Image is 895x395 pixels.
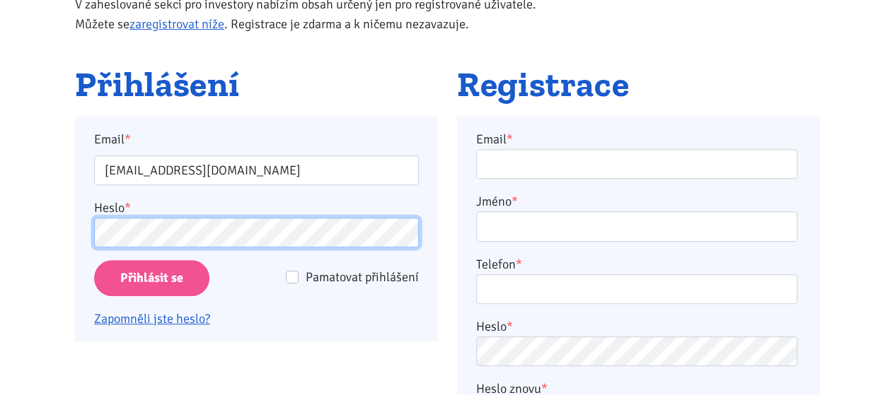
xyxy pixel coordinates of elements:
[507,319,513,334] abbr: required
[457,66,820,104] h2: Registrace
[476,129,513,149] label: Email
[516,257,522,272] abbr: required
[507,131,513,147] abbr: required
[85,129,429,149] label: Email
[512,194,518,209] abbr: required
[129,16,224,32] a: zaregistrovat níže
[476,317,513,336] label: Heslo
[476,191,518,211] label: Jméno
[476,254,522,274] label: Telefon
[94,260,209,296] input: Přihlásit se
[306,269,419,285] span: Pamatovat přihlášení
[94,198,131,218] label: Heslo
[94,311,210,326] a: Zapomněli jste heslo?
[75,66,438,104] h2: Přihlášení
